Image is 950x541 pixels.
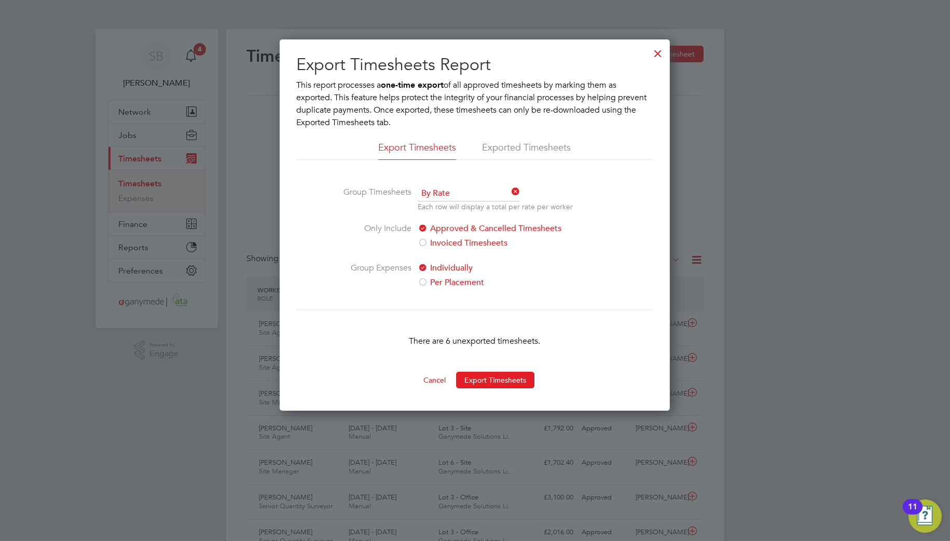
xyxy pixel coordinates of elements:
label: Only Include [334,222,411,249]
label: Invoiced Timesheets [418,237,591,249]
p: Each row will display a total per rate per worker [418,201,573,212]
li: Exported Timesheets [482,141,571,160]
li: Export Timesheets [378,141,456,160]
h2: Export Timesheets Report [296,54,653,76]
p: There are 6 unexported timesheets. [296,335,653,347]
button: Open Resource Center, 11 new notifications [908,499,942,533]
label: Approved & Cancelled Timesheets [418,222,591,235]
label: Group Expenses [334,262,411,289]
button: Cancel [415,372,454,388]
p: This report processes a of all approved timesheets by marking them as exported. This feature help... [296,79,653,129]
label: Group Timesheets [334,186,411,210]
label: Per Placement [418,276,591,289]
span: By Rate [418,186,520,201]
button: Export Timesheets [456,372,534,388]
div: 11 [908,507,917,520]
b: one-time export [381,80,444,90]
label: Individually [418,262,591,274]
